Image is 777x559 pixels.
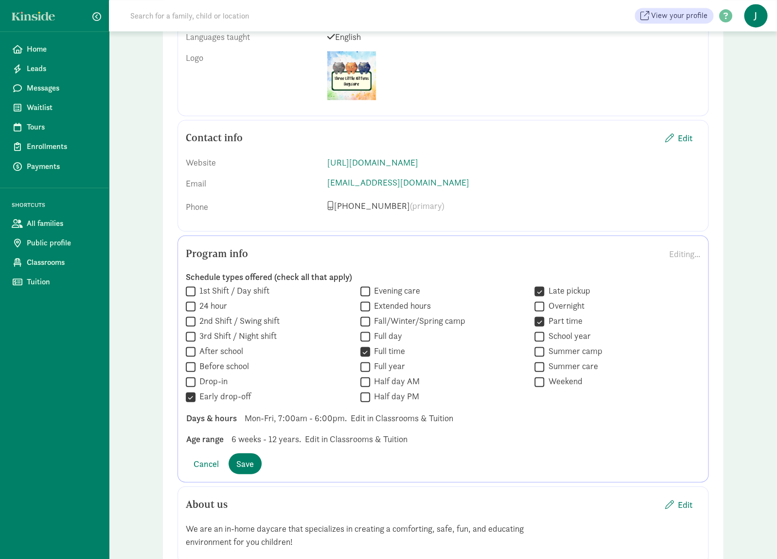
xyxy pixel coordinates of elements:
[27,256,97,268] span: Classrooms
[544,330,590,341] label: School year
[195,390,251,402] label: Early drop-off
[4,272,105,291] a: Tuition
[370,345,405,356] label: Full time
[27,102,97,113] span: Waitlist
[651,10,707,21] span: View your profile
[4,156,105,176] a: Payments
[229,453,262,474] button: Save
[186,247,248,259] h5: Program info
[370,360,405,372] label: Full year
[4,98,105,117] a: Waitlist
[327,51,376,100] img: Provider logo
[27,160,97,172] span: Payments
[186,200,319,215] div: Phone
[194,457,219,470] span: Cancel
[544,284,590,296] label: Late pickup
[4,137,105,156] a: Enrollments
[27,237,97,248] span: Public profile
[635,8,713,23] a: View your profile
[728,512,777,559] iframe: Chat Widget
[27,121,97,133] span: Tours
[744,4,767,27] span: J
[27,43,97,55] span: Home
[370,375,420,387] label: Half day AM
[186,155,319,168] div: Website
[178,411,707,424] div: Edit in Classrooms & Tuition
[195,315,280,326] label: 2nd Shift / Swing shift
[370,284,420,296] label: Evening care
[124,6,397,25] input: Search for a family, child or location
[327,176,469,187] a: [EMAIL_ADDRESS][DOMAIN_NAME]
[327,30,361,43] span: English
[410,200,444,211] span: (primary)
[186,176,319,192] div: Email
[236,457,254,470] span: Save
[186,51,319,100] div: Logo
[4,213,105,233] a: All families
[370,315,465,326] label: Fall/Winter/Spring camp
[195,284,269,296] label: 1st Shift / Day shift
[657,128,700,149] button: Edit
[4,39,105,59] a: Home
[27,63,97,75] span: Leads
[544,299,584,311] label: Overnight
[186,432,224,445] div: Age range
[195,345,243,356] label: After school
[186,411,237,424] div: Days & hours
[245,411,347,424] span: Mon-Fri, 7:00am - 6:00pm.
[678,498,692,511] span: Edit
[186,30,319,43] div: Languages taught
[4,233,105,252] a: Public profile
[544,360,598,372] label: Summer care
[4,59,105,78] a: Leads
[27,82,97,94] span: Messages
[544,345,602,356] label: Summer camp
[186,271,700,282] label: Schedule types offered (check all that apply)
[544,315,582,326] label: Part time
[186,132,243,144] h5: Contact info
[4,252,105,272] a: Classrooms
[195,330,277,341] label: 3rd Shift / Night shift
[657,494,700,515] button: Edit
[370,390,419,402] label: Half day PM
[27,141,97,152] span: Enrollments
[231,432,301,445] span: 6 weeks - 12 years.
[195,375,228,387] label: Drop-in
[327,200,700,211] p: [PHONE_NUMBER]
[544,375,582,387] label: Weekend
[186,453,227,474] button: Cancel
[4,117,105,137] a: Tours
[327,156,418,168] a: [URL][DOMAIN_NAME]
[186,522,700,548] div: We are an in-home daycare that specializes in creating a comforting, safe, fun, and educating env...
[370,299,431,311] label: Extended hours
[27,276,97,287] span: Tuition
[4,78,105,98] a: Messages
[195,360,249,372] label: Before school
[678,131,692,145] span: Edit
[27,217,97,229] span: All families
[178,432,707,445] div: Edit in Classrooms & Tuition
[195,299,227,311] label: 24 hour
[669,247,700,260] div: Editing...
[186,498,228,510] h5: About us
[370,330,402,341] label: Full day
